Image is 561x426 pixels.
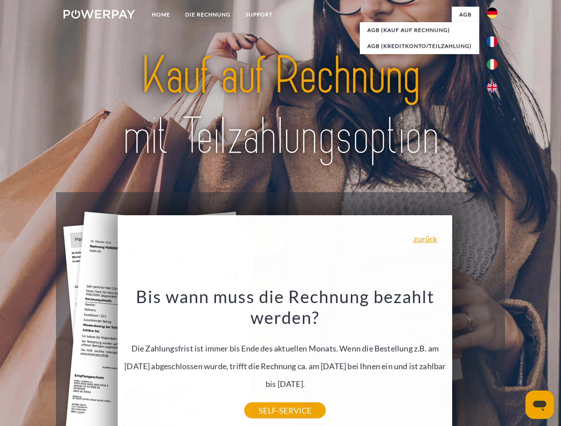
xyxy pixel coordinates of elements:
[487,8,497,18] img: de
[525,390,554,419] iframe: Schaltfläche zum Öffnen des Messaging-Fensters
[487,82,497,93] img: en
[144,7,178,23] a: Home
[64,10,135,19] img: logo-powerpay-white.svg
[360,22,479,38] a: AGB (Kauf auf Rechnung)
[487,36,497,47] img: fr
[85,43,476,170] img: title-powerpay_de.svg
[244,402,326,418] a: SELF-SERVICE
[123,286,447,410] div: Die Zahlungsfrist ist immer bis Ende des aktuellen Monats. Wenn die Bestellung z.B. am [DATE] abg...
[452,7,479,23] a: agb
[360,38,479,54] a: AGB (Kreditkonto/Teilzahlung)
[123,286,447,328] h3: Bis wann muss die Rechnung bezahlt werden?
[178,7,238,23] a: DIE RECHNUNG
[487,59,497,70] img: it
[238,7,280,23] a: SUPPORT
[414,235,437,243] a: zurück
